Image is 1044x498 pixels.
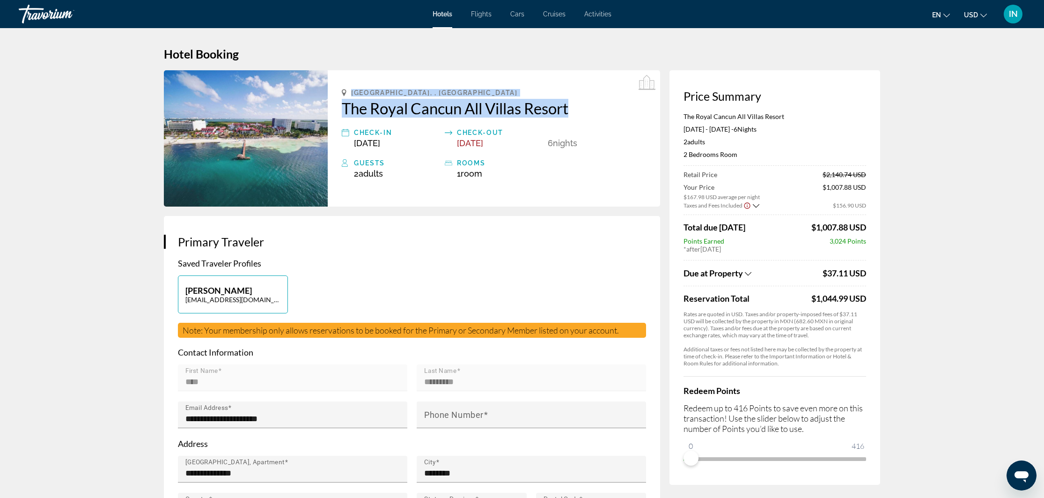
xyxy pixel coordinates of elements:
div: Check-out [457,127,543,138]
mat-label: First Name [185,367,218,375]
p: [DATE] - [DATE] - [684,125,866,133]
span: USD [964,11,978,19]
mat-label: Last Name [424,367,457,375]
p: Address [178,439,646,449]
span: [GEOGRAPHIC_DATA], , [GEOGRAPHIC_DATA] [351,89,518,97]
a: Flights [471,10,492,18]
div: rooms [457,157,543,169]
p: 2 Bedrooms Room [684,150,866,158]
span: Total due [DATE] [684,222,745,232]
ngx-slider: ngx-slider [684,457,866,459]
a: Cars [510,10,524,18]
span: Your Price [684,183,760,191]
span: 2 [684,138,705,146]
mat-label: Phone Number [424,410,484,420]
p: Additional taxes or fees not listed here may be collected by the property at time of check-in. Pl... [684,346,866,367]
button: Change language [932,8,950,22]
span: 6 [548,138,553,148]
button: Show Taxes and Fees breakdown [684,201,759,210]
button: Change currency [964,8,987,22]
span: after [686,245,700,253]
iframe: Button to launch messaging window [1007,461,1037,491]
span: $1,007.88 USD [811,222,866,232]
a: The Royal Cancun All Villas Resort [342,99,646,118]
mat-label: City [424,459,436,466]
span: Adults [687,138,705,146]
span: Due at Property [684,268,743,278]
span: $156.90 USD [833,202,866,209]
span: en [932,11,941,19]
h3: Price Summary [684,89,866,103]
span: $2,140.74 USD [823,171,866,178]
span: 0 [687,440,694,452]
mat-label: [GEOGRAPHIC_DATA], Apartment [185,459,285,466]
div: Check-in [354,127,440,138]
span: 1 [457,169,482,178]
button: Show Taxes and Fees breakdown [684,268,820,279]
a: Activities [584,10,611,18]
p: The Royal Cancun All Villas Resort [684,112,866,120]
span: $37.11 USD [823,268,866,278]
span: Nights [553,138,577,148]
span: [DATE] [354,138,380,148]
span: $1,007.88 USD [823,183,866,201]
span: IN [1009,9,1018,19]
h1: Hotel Booking [164,47,880,61]
p: Redeem up to 416 Points to save even more on this transaction! Use the slider below to adjust the... [684,403,866,434]
div: $1,044.99 USD [811,293,866,304]
mat-label: Email Address [185,404,228,412]
span: Adults [359,169,383,178]
button: [PERSON_NAME][EMAIL_ADDRESS][DOMAIN_NAME] [178,275,288,313]
button: Show Taxes and Fees disclaimer [743,201,751,209]
span: Reservation Total [684,293,809,304]
h3: Primary Traveler [178,235,646,249]
span: 3,024 Points [830,237,866,245]
button: User Menu [1001,4,1025,24]
div: Guests [354,157,440,169]
a: Cruises [543,10,566,18]
span: Retail Price [684,171,717,178]
span: Room [461,169,482,178]
span: Taxes and Fees Included [684,202,743,209]
span: Points Earned [684,237,724,245]
span: ngx-slider [684,451,698,466]
p: [EMAIL_ADDRESS][DOMAIN_NAME] [185,296,280,304]
h4: Redeem Points [684,386,866,396]
span: 416 [850,440,866,452]
a: Hotels [433,10,452,18]
a: Travorium [19,2,112,26]
span: $167.98 USD average per night [684,193,760,201]
p: Saved Traveler Profiles [178,258,646,268]
span: Nights [737,125,757,133]
div: * [DATE] [684,245,866,253]
span: Note: Your membership only allows reservations to be booked for the Primary or Secondary Member l... [183,325,619,335]
p: Contact Information [178,347,646,357]
span: 6 [734,125,737,133]
p: [PERSON_NAME] [185,285,280,296]
span: 2 [354,169,383,178]
img: The Royal Cancun All Villas Resort [164,70,328,207]
span: [DATE] [457,138,483,148]
p: Rates are quoted in USD. Taxes and/or property-imposed fees of $37.11 USD will be collected by th... [684,311,866,339]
